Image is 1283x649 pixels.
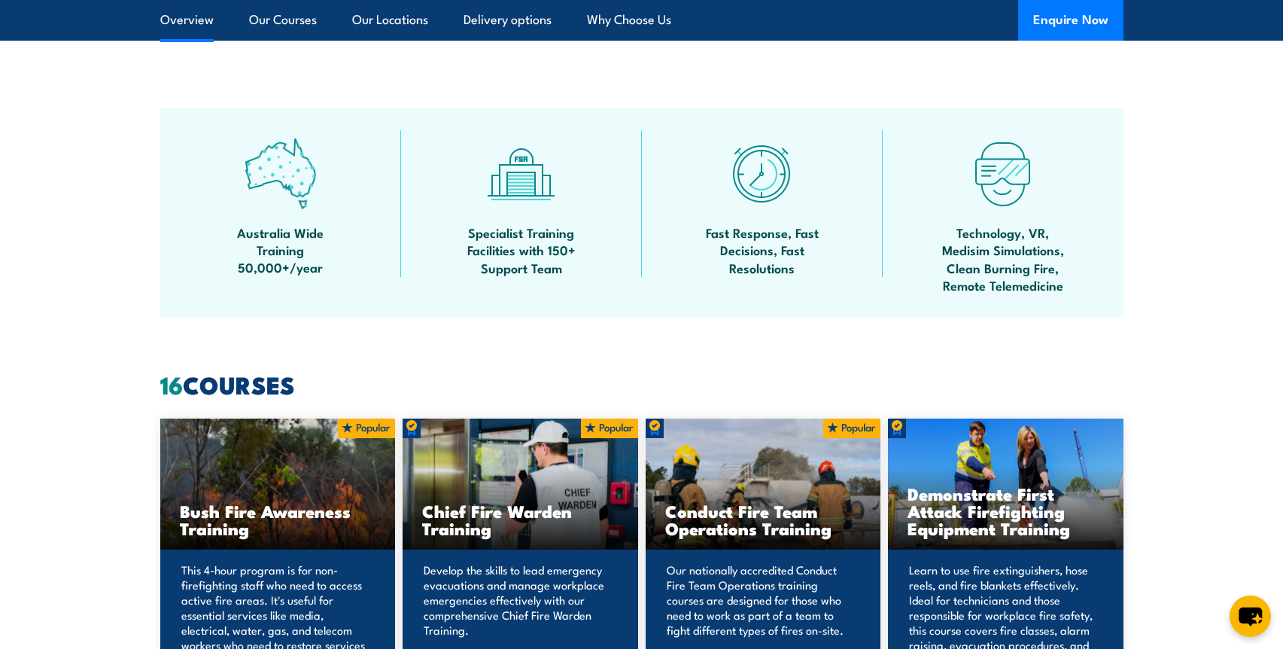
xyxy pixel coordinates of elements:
[180,502,376,537] h3: Bush Fire Awareness Training
[935,224,1071,294] span: Technology, VR, Medisim Simulations, Clean Burning Fire, Remote Telemedicine
[726,138,798,209] img: fast-icon
[695,224,830,276] span: Fast Response, Fast Decisions, Fast Resolutions
[967,138,1038,209] img: tech-icon
[422,502,619,537] h3: Chief Fire Warden Training
[213,224,348,276] span: Australia Wide Training 50,000+/year
[665,502,862,537] h3: Conduct Fire Team Operations Training
[454,224,589,276] span: Specialist Training Facilities with 150+ Support Team
[485,138,557,209] img: facilities-icon
[908,485,1104,537] h3: Demonstrate First Attack Firefighting Equipment Training
[160,365,183,403] strong: 16
[1230,596,1271,637] button: chat-button
[160,373,1123,395] h2: COURSES
[245,138,316,209] img: auswide-icon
